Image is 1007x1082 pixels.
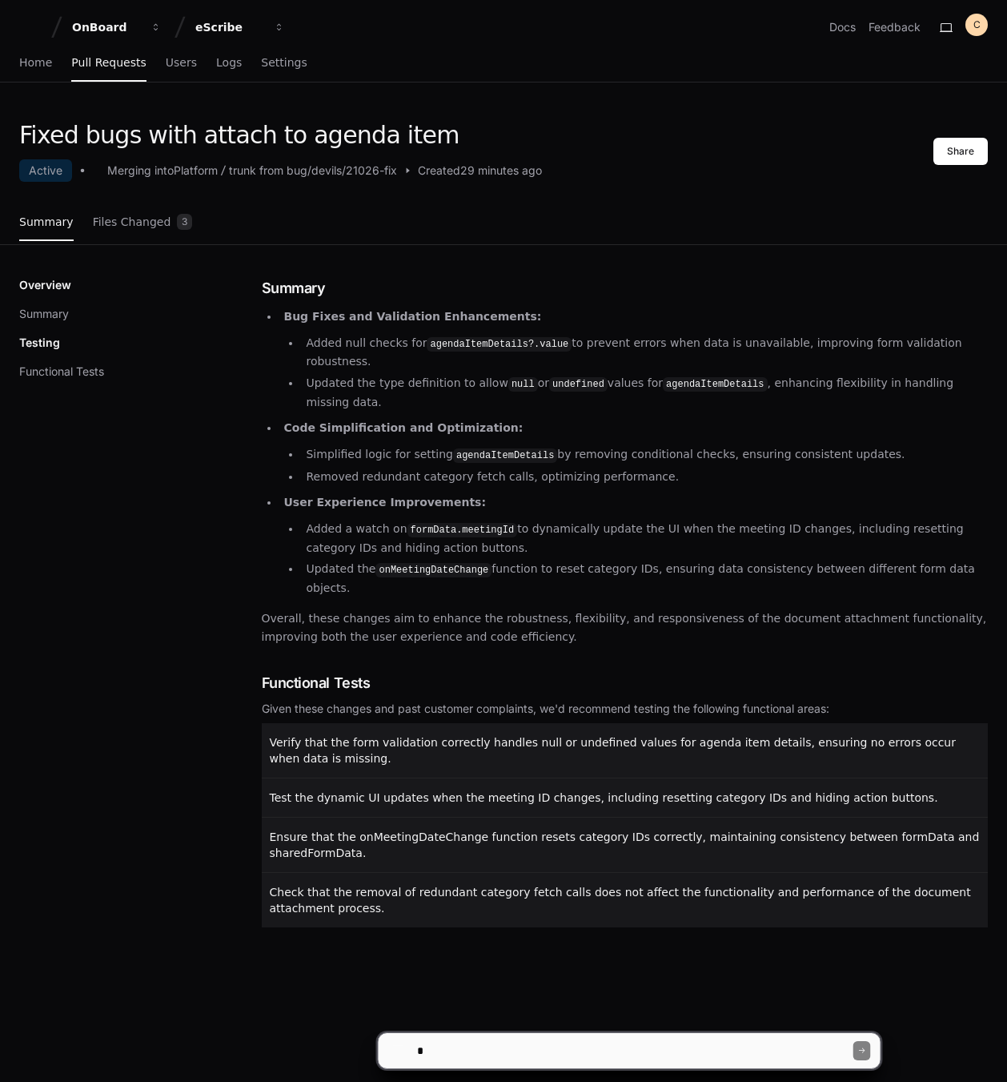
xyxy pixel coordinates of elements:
[270,831,980,859] span: Ensure that the onMeetingDateChange function resets category IDs correctly, maintaining consisten...
[262,609,989,646] p: Overall, these changes aim to enhance the robustness, flexibility, and responsiveness of the docu...
[93,217,171,227] span: Files Changed
[663,377,767,392] code: agendaItemDetails
[375,563,491,577] code: onMeetingDateChange
[965,14,988,36] button: C
[262,672,371,694] span: Functional Tests
[283,421,523,434] strong: Code Simplification and Optimization:
[166,58,197,67] span: Users
[301,520,988,557] li: Added a watch on to dynamically update the UI when the meeting ID changes, including resetting ca...
[216,58,242,67] span: Logs
[407,523,518,537] code: formData.meetingId
[66,13,168,42] button: OnBoard
[549,377,608,392] code: undefined
[301,468,988,486] li: Removed redundant category fetch calls, optimizing performance.
[270,791,938,804] span: Test the dynamic UI updates when the meeting ID changes, including resetting category IDs and hid...
[301,374,988,411] li: Updated the type definition to allow or values for , enhancing flexibility in handling missing data.
[270,736,956,765] span: Verify that the form validation correctly handles null or undefined values for agenda item detail...
[216,45,242,82] a: Logs
[19,58,52,67] span: Home
[829,19,856,35] a: Docs
[283,496,486,509] strong: User Experience Improvements:
[453,448,557,463] code: agendaItemDetails
[19,159,72,182] div: Active
[270,886,971,915] span: Check that the removal of redundant category fetch calls does not affect the functionality and pe...
[262,277,989,300] h1: Summary
[301,445,988,465] li: Simplified logic for setting by removing conditional checks, ensuring consistent updates.
[261,45,307,82] a: Settings
[19,364,104,380] button: Functional Tests
[19,217,74,227] span: Summary
[177,214,192,230] span: 3
[71,45,146,82] a: Pull Requests
[72,19,141,35] div: OnBoard
[166,45,197,82] a: Users
[107,163,174,179] div: Merging into
[261,58,307,67] span: Settings
[418,163,460,179] span: Created
[262,701,989,717] div: Given these changes and past customer complaints, we'd recommend testing the following functional...
[19,277,71,293] p: Overview
[301,560,988,597] li: Updated the function to reset category IDs, ensuring data consistency between different form data...
[19,121,542,150] h1: Fixed bugs with attach to agenda item
[19,335,60,351] p: Testing
[933,138,988,165] button: Share
[973,18,981,31] h1: C
[508,377,538,392] code: null
[195,19,264,35] div: eScribe
[19,45,52,82] a: Home
[427,337,572,352] code: agendaItemDetails?.value
[283,310,541,323] strong: Bug Fixes and Validation Enhancements:
[869,19,921,35] button: Feedback
[71,58,146,67] span: Pull Requests
[189,13,291,42] button: eScribe
[174,163,218,179] div: Platform
[229,163,397,179] div: trunk from bug/devils/21026-fix
[460,163,542,179] span: 29 minutes ago
[301,334,988,371] li: Added null checks for to prevent errors when data is unavailable, improving form validation robus...
[19,306,69,322] button: Summary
